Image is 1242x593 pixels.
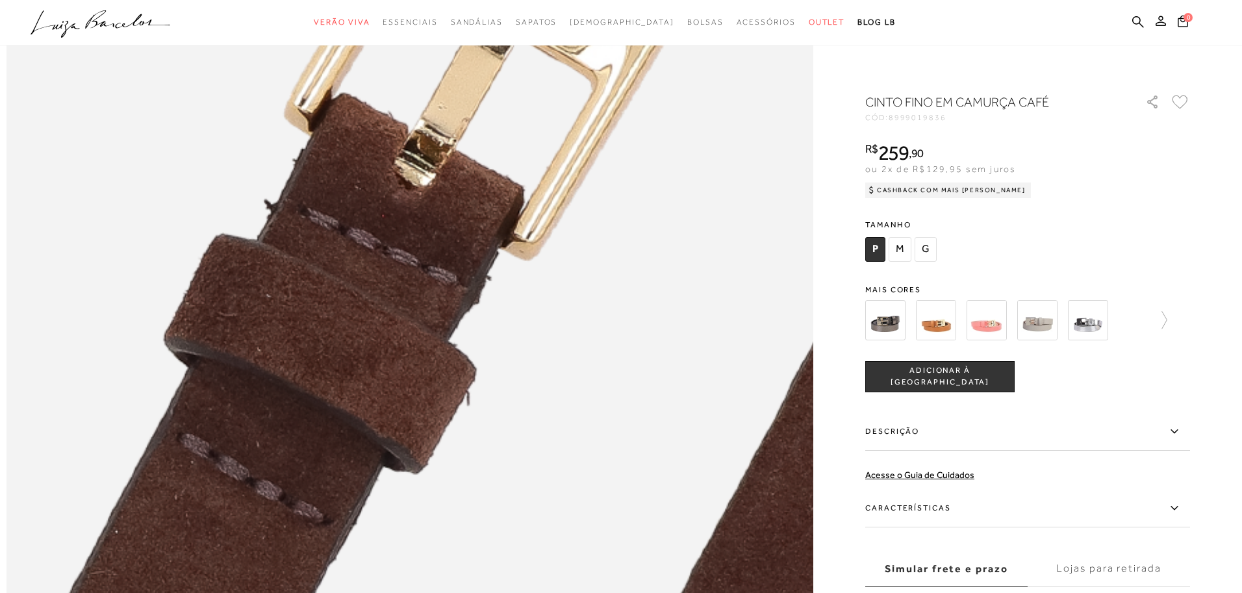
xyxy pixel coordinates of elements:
i: R$ [865,143,878,155]
button: ADICIONAR À [GEOGRAPHIC_DATA] [865,361,1015,392]
button: 0 [1174,14,1192,32]
span: Sandálias [451,18,503,27]
img: CINTO EM COBRA METAL TITÂNIO [865,300,906,340]
span: 259 [878,141,909,164]
div: CÓD: [865,114,1125,121]
a: categoryNavScreenReaderText [737,10,796,34]
label: Simular frete e prazo [865,551,1028,587]
span: G [915,237,937,262]
span: Acessórios [737,18,796,27]
img: Cinto fino cobra metal prata [1068,300,1108,340]
span: ou 2x de R$129,95 sem juros [865,164,1015,174]
span: Bolsas [687,18,724,27]
a: categoryNavScreenReaderText [809,10,845,34]
span: Essenciais [383,18,437,27]
label: Características [865,490,1190,527]
img: CINTO EM COURO ROSA MELANCIA [967,300,1007,340]
img: Cinto fino cinza [1017,300,1058,340]
a: noSubCategoriesText [570,10,674,34]
h1: CINTO FINO EM CAMURÇA CAFÉ [865,93,1109,111]
span: M [889,237,911,262]
span: [DEMOGRAPHIC_DATA] [570,18,674,27]
i: , [909,147,924,159]
span: Tamanho [865,215,940,234]
span: 0 [1184,13,1193,22]
a: categoryNavScreenReaderText [516,10,557,34]
a: BLOG LB [857,10,895,34]
img: CINTO EM COURO CARAMELO [916,300,956,340]
a: categoryNavScreenReaderText [687,10,724,34]
span: Outlet [809,18,845,27]
span: Mais cores [865,286,1190,294]
span: ADICIONAR À [GEOGRAPHIC_DATA] [866,365,1014,388]
div: Cashback com Mais [PERSON_NAME] [865,183,1031,198]
label: Descrição [865,413,1190,451]
a: categoryNavScreenReaderText [383,10,437,34]
label: Lojas para retirada [1028,551,1190,587]
span: 8999019836 [889,113,946,122]
a: categoryNavScreenReaderText [314,10,370,34]
span: P [865,237,885,262]
a: Acesse o Guia de Cuidados [865,470,974,480]
span: 90 [911,146,924,160]
span: Sapatos [516,18,557,27]
span: Verão Viva [314,18,370,27]
a: categoryNavScreenReaderText [451,10,503,34]
span: BLOG LB [857,18,895,27]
